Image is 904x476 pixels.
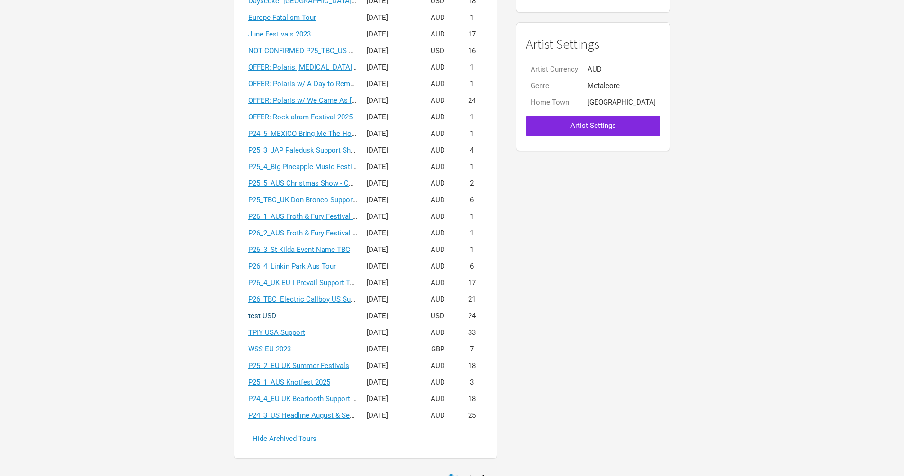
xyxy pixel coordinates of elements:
a: NOT CONFIRMED P25_TBC_US Spiritbox Support Tour [248,46,419,55]
td: [DATE] [362,374,419,391]
a: OFFER: Rock alram Festival 2025 [248,113,353,121]
td: 1 [456,9,487,26]
a: TPIY USA Support [248,328,305,337]
a: P24_4_EU UK Beartooth Support October & November [248,395,418,403]
a: P26_1_AUS Froth & Fury Festival [GEOGRAPHIC_DATA] 240126 [248,212,445,221]
td: AUD [419,324,456,341]
a: OFFER: Polaris w/ We Came As [DEMOGRAPHIC_DATA] [248,96,424,105]
td: [DATE] [362,109,419,126]
td: AUD [419,225,456,242]
td: Artist Currency [526,61,583,78]
a: P24_5_MEXICO Bring Me The Horizon Support December [248,129,428,138]
td: 25 [456,407,487,424]
td: [DATE] [362,391,419,407]
td: AUD [419,374,456,391]
button: Artist Settings [526,116,660,136]
td: [DATE] [362,275,419,291]
td: 1 [456,126,487,142]
a: Europe Fatalism Tour [248,13,316,22]
td: [DATE] [362,242,419,258]
td: 1 [456,109,487,126]
td: 18 [456,358,487,374]
a: WSS EU 2023 [248,345,291,353]
td: 17 [456,26,487,43]
a: P26_2_AUS Froth & Fury Festival [GEOGRAPHIC_DATA] 310126 [248,229,445,237]
td: [DATE] [362,358,419,374]
td: 1 [456,208,487,225]
td: AUD [419,92,456,109]
td: AUD [419,126,456,142]
td: 7 [456,341,487,358]
a: June Festivals 2023 [248,30,311,38]
td: [DATE] [362,26,419,43]
td: 1 [456,159,487,175]
td: 16 [456,43,487,59]
a: P25_2_EU UK Summer Festivals [248,361,349,370]
a: OFFER: Polaris [MEDICAL_DATA] Fest [248,63,368,72]
a: P25_3_JAP Paledusk Support Shows [248,146,364,154]
td: AUD [419,407,456,424]
td: AUD [419,242,456,258]
td: 1 [456,242,487,258]
td: [DATE] [362,258,419,275]
a: P25_1_AUS Knotfest 2025 [248,378,330,386]
a: Artist Settings [526,111,660,141]
td: 24 [456,92,487,109]
td: USD [419,43,456,59]
td: AUD [419,291,456,308]
a: P26_3_St Kilda Event Name TBC [248,245,350,254]
td: AUD [419,159,456,175]
a: test USD [248,312,276,320]
td: 24 [456,308,487,324]
span: Artist Settings [570,121,616,130]
td: USD [419,308,456,324]
td: 18 [456,391,487,407]
td: AUD [419,258,456,275]
h1: Artist Settings [526,37,660,52]
td: AUD [419,192,456,208]
td: GBP [419,341,456,358]
a: P26_4_UK EU I Prevail Support Tour [248,278,360,287]
td: AUD [419,76,456,92]
a: P24_3_US Headline August & September [248,411,376,420]
td: Genre [526,78,583,94]
td: [DATE] [362,59,419,76]
td: 3 [456,374,487,391]
td: 4 [456,142,487,159]
td: 6 [456,258,487,275]
td: 21 [456,291,487,308]
td: AUD [419,208,456,225]
td: AUD [419,175,456,192]
td: [DATE] [362,159,419,175]
a: OFFER: Polaris w/ A Day to Remember NZ Tour [248,80,398,88]
td: [DATE] [362,126,419,142]
td: [DATE] [362,142,419,159]
td: AUD [419,358,456,374]
td: [DATE] [362,324,419,341]
td: [DATE] [362,175,419,192]
td: [DATE] [362,9,419,26]
td: AUD [419,59,456,76]
td: [GEOGRAPHIC_DATA] [583,94,660,111]
td: [DATE] [362,76,419,92]
td: AUD [419,142,456,159]
a: P26_TBC_Electric Callboy US Support Tour [248,295,383,304]
td: 1 [456,225,487,242]
a: P25_5_AUS Christmas Show - CANCELLED [248,179,384,188]
td: [DATE] [362,341,419,358]
td: [DATE] [362,407,419,424]
td: AUD [419,391,456,407]
td: AUD [419,26,456,43]
button: Hide Archived Tours [244,429,325,449]
td: 1 [456,76,487,92]
td: [DATE] [362,192,419,208]
td: AUD [419,275,456,291]
td: 1 [456,59,487,76]
td: [DATE] [362,225,419,242]
td: [DATE] [362,43,419,59]
td: 6 [456,192,487,208]
td: AUD [583,61,660,78]
td: [DATE] [362,291,419,308]
td: 2 [456,175,487,192]
td: AUD [419,9,456,26]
